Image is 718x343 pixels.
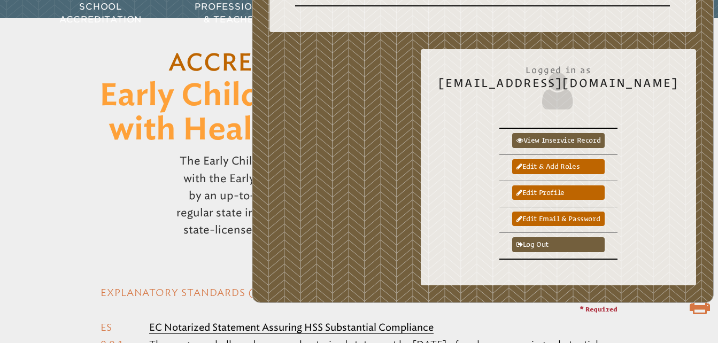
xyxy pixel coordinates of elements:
[195,2,351,25] span: Professional Development & Teacher Certification
[512,185,605,200] a: Edit profile
[101,286,617,300] h2: Explanatory Standards (ES)
[438,59,679,113] h2: [EMAIL_ADDRESS][DOMAIN_NAME]
[512,159,605,174] a: Edit & add roles
[512,237,605,252] a: Log out
[99,81,619,146] span: Early Childhood Program Complies with Health and Safety Standards
[580,305,617,313] span: * Required
[149,322,434,333] b: EC Notarized Statement Assuring HSS Substantial Compliance
[133,148,585,243] p: The Early Childhood Program successfully demonstrates compliance with the Early Childhood Health ...
[168,52,549,75] a: Accreditation Standard #.
[512,133,605,148] a: View inservice record
[512,212,605,227] a: Edit email & password
[438,59,679,76] span: Logged in as
[59,2,142,25] span: School Accreditation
